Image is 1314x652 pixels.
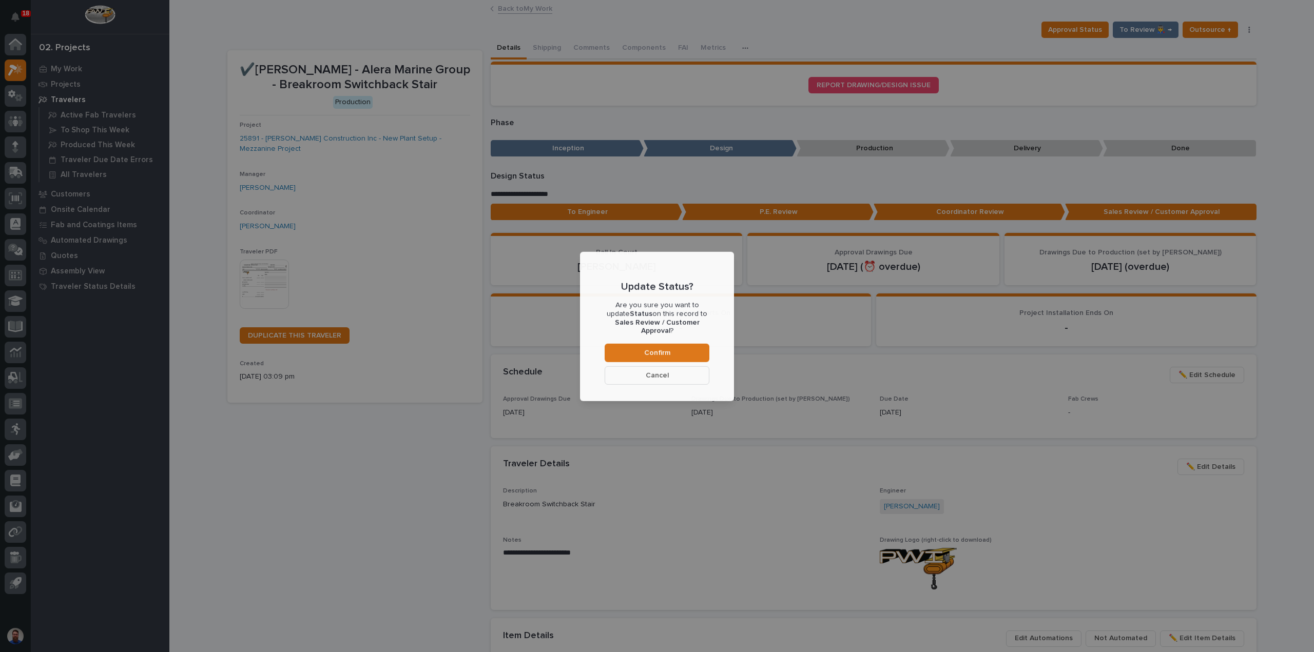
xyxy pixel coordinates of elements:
button: Confirm [605,344,709,362]
span: Confirm [644,348,670,358]
p: Are you sure you want to update on this record to ? [605,301,709,335]
b: Status [630,310,652,317]
button: Cancel [605,366,709,385]
span: Cancel [646,371,669,380]
b: Sales Review / Customer Approval [615,319,700,334]
p: Update Status? [621,281,693,293]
